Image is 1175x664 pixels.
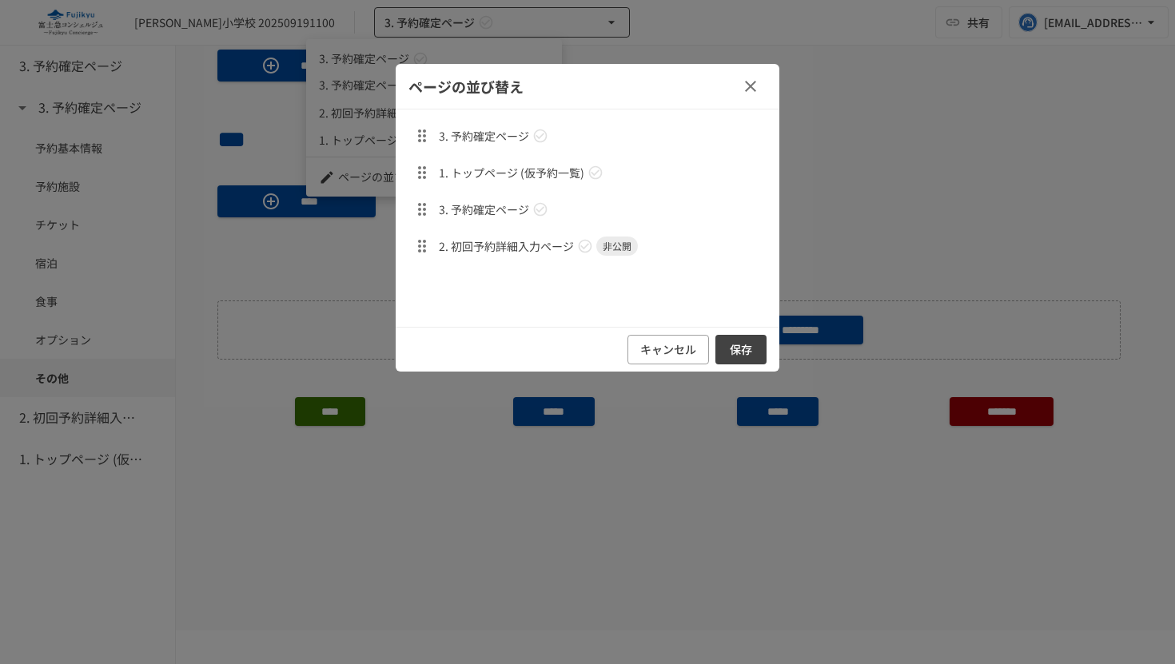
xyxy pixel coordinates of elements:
[396,64,779,109] div: ページの並び替え
[596,239,638,253] span: 非公開
[439,201,529,218] span: 3. 予約確定ページ
[439,238,574,255] span: 2. 初回予約詳細入力ページ
[715,335,767,364] button: 保存
[439,128,529,145] span: 3. 予約確定ページ
[439,165,584,181] span: 1. トップページ (仮予約一覧)
[627,335,709,364] button: キャンセル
